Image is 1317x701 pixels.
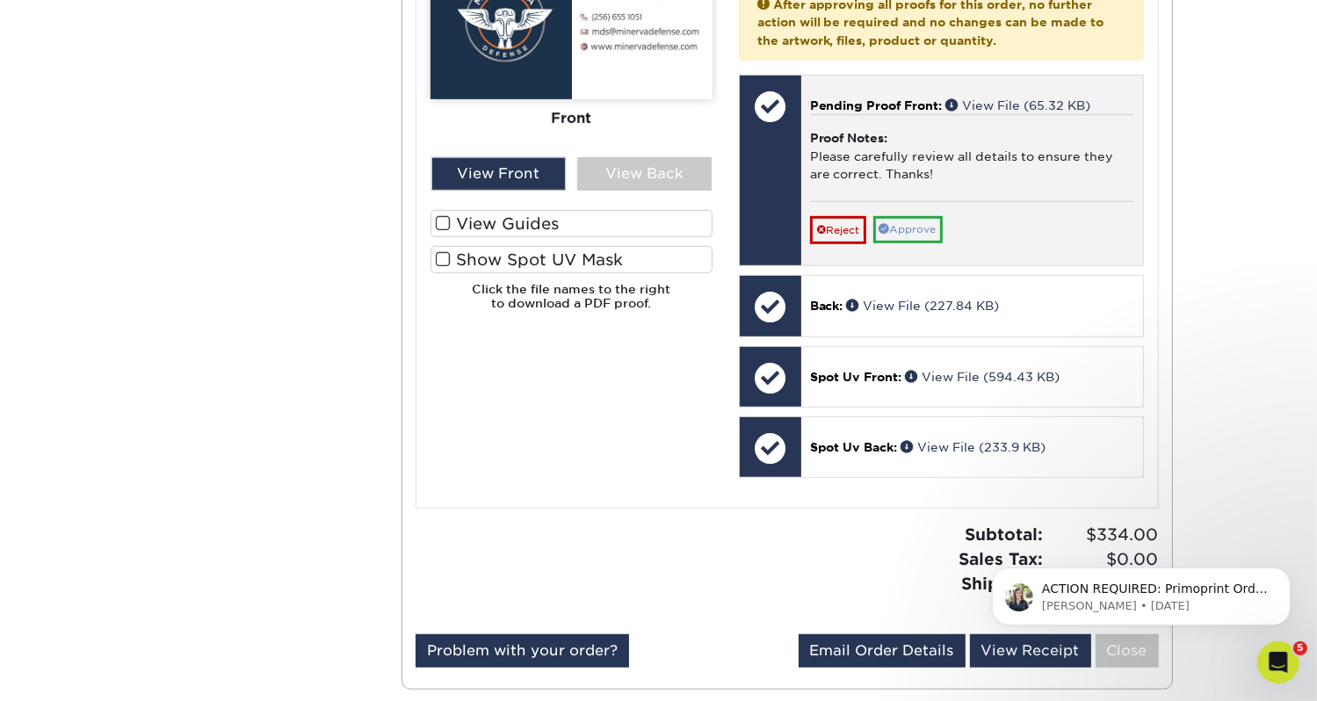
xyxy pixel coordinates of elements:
strong: Sales Tax: [959,549,1044,568]
iframe: Intercom notifications message [966,457,1317,654]
div: Front [431,99,713,138]
img: Profile image for Irene [40,126,68,155]
a: View File (227.84 KB) [847,299,1000,313]
span: Spot Uv Front: [810,370,902,384]
div: Please carefully review all details to ensure they are correct. Thanks! [810,114,1134,201]
p: ACTION REQUIRED: Primoprint Order 25626-42160-41018 set 2 Thank you for placing your print order ... [76,124,303,141]
span: 5 [1293,641,1307,655]
a: Reject [810,216,866,244]
a: View File (65.32 KB) [946,98,1091,112]
label: View Guides [431,210,713,237]
a: Approve [873,216,943,243]
iframe: Google Customer Reviews [4,647,149,695]
iframe: Intercom live chat [1257,641,1299,683]
span: Spot Uv Back: [810,440,898,454]
label: Show Spot UV Mask [431,246,713,273]
p: Message from Irene, sent 3d ago [76,141,303,157]
span: Pending Proof Front: [810,98,943,112]
h6: Click the file names to the right to download a PDF proof. [431,282,713,325]
a: Email Order Details [799,634,966,668]
a: View File (594.43 KB) [906,370,1060,384]
div: View Back [577,157,712,191]
strong: Shipping: [962,574,1044,593]
div: message notification from Irene, 3d ago. ACTION REQUIRED: Primoprint Order 25626-42160-41018 set ... [26,111,325,169]
a: Problem with your order? [416,634,629,668]
span: Back: [810,299,843,313]
div: View Front [431,157,566,191]
strong: Proof Notes: [810,131,888,145]
a: View File (233.9 KB) [901,440,1046,454]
